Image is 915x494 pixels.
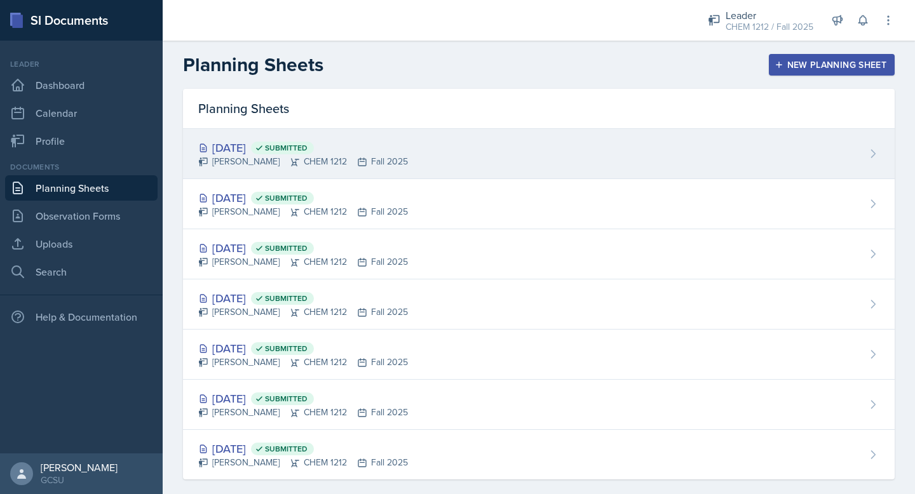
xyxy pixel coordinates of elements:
a: Planning Sheets [5,175,158,201]
div: [PERSON_NAME] [41,461,118,474]
a: [DATE] Submitted [PERSON_NAME]CHEM 1212Fall 2025 [183,380,895,430]
a: [DATE] Submitted [PERSON_NAME]CHEM 1212Fall 2025 [183,229,895,279]
a: Dashboard [5,72,158,98]
div: [DATE] [198,139,408,156]
span: Submitted [265,243,308,253]
div: [PERSON_NAME] CHEM 1212 Fall 2025 [198,456,408,469]
div: [PERSON_NAME] CHEM 1212 Fall 2025 [198,255,408,269]
div: GCSU [41,474,118,486]
div: [DATE] [198,340,408,357]
a: Profile [5,128,158,154]
div: [PERSON_NAME] CHEM 1212 Fall 2025 [198,356,408,369]
div: [PERSON_NAME] CHEM 1212 Fall 2025 [198,305,408,319]
a: Calendar [5,100,158,126]
div: [PERSON_NAME] CHEM 1212 Fall 2025 [198,406,408,419]
a: [DATE] Submitted [PERSON_NAME]CHEM 1212Fall 2025 [183,179,895,229]
a: Search [5,259,158,284]
span: Submitted [265,444,308,454]
div: Documents [5,161,158,173]
a: [DATE] Submitted [PERSON_NAME]CHEM 1212Fall 2025 [183,430,895,479]
span: Submitted [265,143,308,153]
a: [DATE] Submitted [PERSON_NAME]CHEM 1212Fall 2025 [183,129,895,179]
a: Uploads [5,231,158,257]
span: Submitted [265,344,308,354]
div: Help & Documentation [5,304,158,330]
a: [DATE] Submitted [PERSON_NAME]CHEM 1212Fall 2025 [183,279,895,330]
span: Submitted [265,293,308,304]
div: Leader [726,8,813,23]
div: Planning Sheets [183,89,895,129]
div: CHEM 1212 / Fall 2025 [726,20,813,34]
div: [PERSON_NAME] CHEM 1212 Fall 2025 [198,205,408,218]
button: New Planning Sheet [769,54,895,76]
span: Submitted [265,193,308,203]
div: New Planning Sheet [777,60,886,70]
div: [DATE] [198,440,408,457]
a: Observation Forms [5,203,158,229]
div: [DATE] [198,290,408,307]
div: Leader [5,58,158,70]
div: [DATE] [198,189,408,206]
div: [PERSON_NAME] CHEM 1212 Fall 2025 [198,155,408,168]
div: [DATE] [198,390,408,407]
div: [DATE] [198,239,408,257]
h2: Planning Sheets [183,53,323,76]
a: [DATE] Submitted [PERSON_NAME]CHEM 1212Fall 2025 [183,330,895,380]
span: Submitted [265,394,308,404]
